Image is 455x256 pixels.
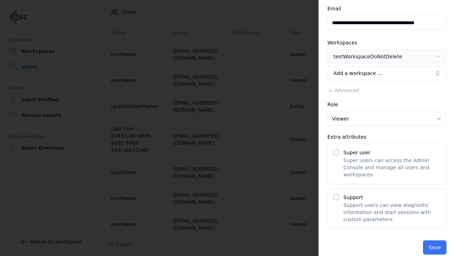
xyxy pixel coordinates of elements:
[343,157,440,178] p: Super users can access the Admin Console and manage all users and workspaces.
[343,194,363,200] label: Support
[423,240,446,255] button: Save
[343,202,440,223] p: Support users can view diagnostic information and start sessions with custom parameters.
[327,87,359,94] button: Advanced
[333,70,382,77] span: Add a workspace …
[327,134,446,139] div: Extra attributes
[333,53,402,60] div: testWorkspaceDoNotDelete
[343,150,370,155] label: Super user
[327,40,357,46] label: Workspaces
[327,102,338,107] label: Role
[327,6,341,11] label: Email
[334,87,359,93] span: Advanced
